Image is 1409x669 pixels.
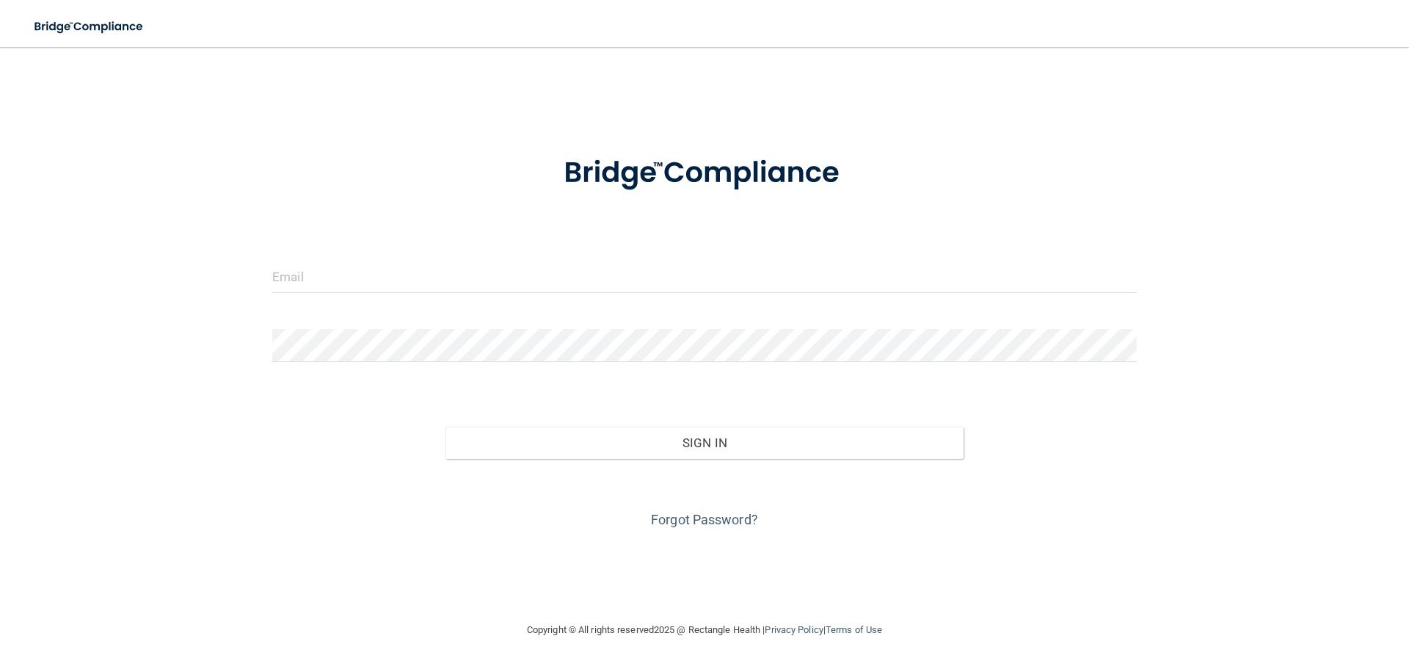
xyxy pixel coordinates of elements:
[272,260,1137,293] input: Email
[437,607,972,654] div: Copyright © All rights reserved 2025 @ Rectangle Health | |
[826,624,882,635] a: Terms of Use
[765,624,823,635] a: Privacy Policy
[445,427,964,459] button: Sign In
[22,12,157,42] img: bridge_compliance_login_screen.278c3ca4.svg
[651,512,758,527] a: Forgot Password?
[534,135,875,211] img: bridge_compliance_login_screen.278c3ca4.svg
